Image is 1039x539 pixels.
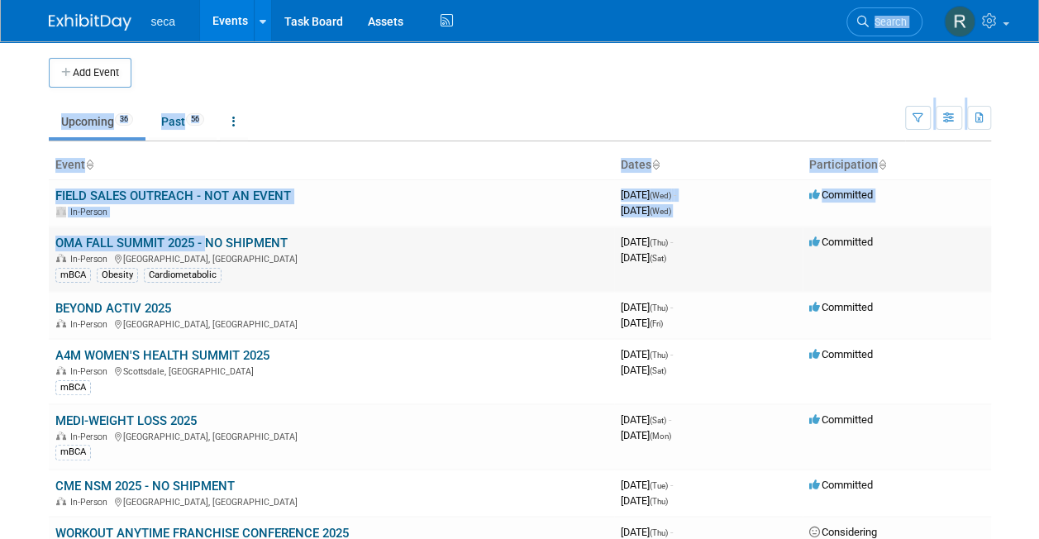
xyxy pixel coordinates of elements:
[55,188,291,203] a: FIELD SALES OUTREACH - NOT AN EVENT
[55,251,608,265] div: [GEOGRAPHIC_DATA], [GEOGRAPHIC_DATA]
[809,348,873,360] span: Committed
[56,366,66,374] img: In-Person Event
[49,151,614,179] th: Event
[621,251,666,264] span: [DATE]
[55,317,608,330] div: [GEOGRAPHIC_DATA], [GEOGRAPHIC_DATA]
[621,236,673,248] span: [DATE]
[55,413,197,428] a: MEDI-WEIGHT LOSS 2025
[650,351,668,360] span: (Thu)
[55,236,288,250] a: OMA FALL SUMMIT 2025 - NO SHIPMENT
[55,429,608,442] div: [GEOGRAPHIC_DATA], [GEOGRAPHIC_DATA]
[650,366,666,375] span: (Sat)
[650,207,671,216] span: (Wed)
[650,238,668,247] span: (Thu)
[650,416,666,425] span: (Sat)
[650,481,668,490] span: (Tue)
[650,497,668,506] span: (Thu)
[809,526,877,538] span: Considering
[55,301,171,316] a: BEYOND ACTIV 2025
[56,432,66,440] img: In-Person Event
[846,7,922,36] a: Search
[85,158,93,171] a: Sort by Event Name
[869,16,907,28] span: Search
[186,113,204,126] span: 56
[944,6,975,37] img: Rachel Jordan
[650,254,666,263] span: (Sat)
[614,151,803,179] th: Dates
[70,319,112,330] span: In-Person
[55,445,91,460] div: mBCA
[55,348,269,363] a: A4M WOMEN'S HEALTH SUMMIT 2025
[56,254,66,262] img: In-Person Event
[151,15,176,28] span: seca
[809,188,873,201] span: Committed
[621,188,676,201] span: [DATE]
[650,319,663,328] span: (Fri)
[878,158,886,171] a: Sort by Participation Type
[674,188,676,201] span: -
[669,413,671,426] span: -
[115,113,133,126] span: 36
[149,106,217,137] a: Past56
[809,236,873,248] span: Committed
[670,301,673,313] span: -
[621,479,673,491] span: [DATE]
[144,268,222,283] div: Cardiometabolic
[621,429,671,441] span: [DATE]
[670,236,673,248] span: -
[55,494,608,508] div: [GEOGRAPHIC_DATA], [GEOGRAPHIC_DATA]
[670,348,673,360] span: -
[70,254,112,265] span: In-Person
[97,268,138,283] div: Obesity
[49,14,131,31] img: ExhibitDay
[621,301,673,313] span: [DATE]
[55,479,235,494] a: CME NSM 2025 - NO SHIPMENT
[621,204,671,217] span: [DATE]
[621,348,673,360] span: [DATE]
[803,151,991,179] th: Participation
[621,364,666,376] span: [DATE]
[651,158,660,171] a: Sort by Start Date
[809,413,873,426] span: Committed
[70,497,112,508] span: In-Person
[49,58,131,88] button: Add Event
[670,479,673,491] span: -
[56,319,66,327] img: In-Person Event
[55,268,91,283] div: mBCA
[621,494,668,507] span: [DATE]
[56,497,66,505] img: In-Person Event
[70,432,112,442] span: In-Person
[809,301,873,313] span: Committed
[621,413,671,426] span: [DATE]
[650,191,671,200] span: (Wed)
[70,366,112,377] span: In-Person
[49,106,145,137] a: Upcoming36
[650,528,668,537] span: (Thu)
[650,303,668,312] span: (Thu)
[809,479,873,491] span: Committed
[650,432,671,441] span: (Mon)
[621,526,673,538] span: [DATE]
[670,526,673,538] span: -
[621,317,663,329] span: [DATE]
[55,380,91,395] div: mBCA
[70,207,112,217] span: In-Person
[55,364,608,377] div: Scottsdale, [GEOGRAPHIC_DATA]
[56,207,66,215] img: In-Person Event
